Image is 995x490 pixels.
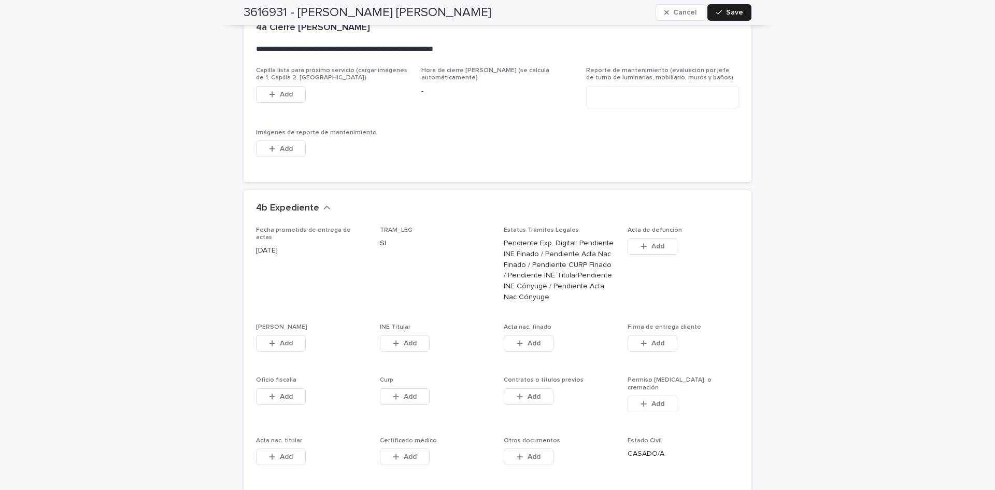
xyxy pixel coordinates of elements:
[504,324,551,330] span: Acta nac. finado
[628,227,682,233] span: Acta de defunción
[628,396,677,412] button: Add
[380,227,413,233] span: TRAM_LEG
[628,335,677,352] button: Add
[504,377,584,383] span: Contratos o títulos previos
[256,438,302,444] span: Acta nac. titular
[380,438,437,444] span: Certificado médico
[726,9,743,16] span: Save
[256,227,351,241] span: Fecha prometida de entrega de actas
[256,203,331,214] button: 4b Expediente
[628,377,712,390] span: Permiso [MEDICAL_DATA]. o cremación
[280,393,293,400] span: Add
[404,453,417,460] span: Add
[656,4,705,21] button: Cancel
[280,145,293,152] span: Add
[380,238,491,249] p: SI
[256,67,407,81] span: Capilla lista para próximo servicio (cargar imágenes de 1. Capilla 2. [GEOGRAPHIC_DATA])
[504,335,553,352] button: Add
[528,340,541,347] span: Add
[651,400,664,408] span: Add
[380,377,393,383] span: Curp
[256,203,319,214] h2: 4b Expediente
[504,449,553,465] button: Add
[421,67,549,81] span: Hora de cierre [PERSON_NAME] (se calcula automáticamente)
[280,453,293,460] span: Add
[504,438,560,444] span: Otros documentos
[380,449,430,465] button: Add
[256,86,306,103] button: Add
[280,340,293,347] span: Add
[380,335,430,352] button: Add
[628,324,701,330] span: Firma de entrega cliente
[651,243,664,250] span: Add
[673,9,696,16] span: Cancel
[380,388,430,405] button: Add
[628,438,662,444] span: Estado Civil
[280,91,293,98] span: Add
[380,324,410,330] span: INE Titular
[256,130,377,136] span: Imágenes de reporte de mantenimiento
[628,238,677,255] button: Add
[528,453,541,460] span: Add
[256,377,296,383] span: Oficio fiscalía
[528,393,541,400] span: Add
[256,335,306,352] button: Add
[421,86,574,97] p: -
[628,449,739,459] p: CASADO/A
[256,22,370,34] h2: 4a Cierre [PERSON_NAME]
[504,227,579,233] span: Estatus Trámites Legales
[256,245,367,256] p: [DATE]
[256,141,306,157] button: Add
[651,340,664,347] span: Add
[404,340,417,347] span: Add
[256,324,307,330] span: [PERSON_NAME]
[586,67,733,81] span: Reporte de mantenimiento (evaluación por jefe de turno de luminarias, mobiliario, muros y baños)
[504,388,553,405] button: Add
[404,393,417,400] span: Add
[707,4,751,21] button: Save
[256,449,306,465] button: Add
[256,388,306,405] button: Add
[504,238,615,303] p: Pendiente Exp. Digital: Pendiente INE Finado / Pendiente Acta Nac Finado / Pendiente CURP Finado ...
[244,5,491,20] h2: 3616931 - [PERSON_NAME] [PERSON_NAME]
